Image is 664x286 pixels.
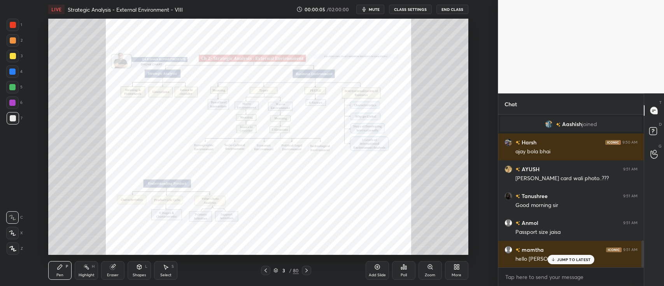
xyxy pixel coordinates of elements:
div: hello [PERSON_NAME] [515,255,638,263]
img: default.png [505,246,512,254]
div: Add Slide [369,273,386,277]
div: 6 [6,97,23,109]
div: More [452,273,461,277]
div: S [172,265,174,268]
img: no-rating-badge.077c3623.svg [515,248,520,252]
h6: Anmol [520,219,538,227]
div: 9:51 AM [623,221,638,225]
div: 3 [7,50,23,62]
div: 80 [293,267,299,274]
img: iconic-dark.1390631f.png [606,247,622,252]
div: Z [7,242,23,255]
button: mute [356,5,384,14]
div: C [6,211,23,224]
img: no-rating-badge.077c3623.svg [515,221,520,225]
h6: Harsh [520,138,536,146]
h6: mamtha [520,246,544,254]
div: Zoom [425,273,435,277]
div: L [145,265,147,268]
div: Poll [401,273,407,277]
div: P [66,265,68,268]
img: no-rating-badge.077c3623.svg [556,123,561,127]
div: Highlight [79,273,95,277]
p: T [659,100,662,105]
img: 3 [545,120,553,128]
div: 1 [7,19,22,31]
div: 3 [280,268,287,273]
div: 2 [7,34,23,47]
h6: AYUSH [520,165,540,173]
div: Good morning sir [515,202,638,209]
div: X [6,227,23,239]
div: Shapes [133,273,146,277]
div: Select [160,273,172,277]
img: d5e60321c15a449f904b58f3343f34be.jpg [505,192,512,200]
button: CLASS SETTINGS [389,5,432,14]
div: / [289,268,291,273]
button: End Class [436,5,468,14]
div: 9:51 AM [623,247,638,252]
span: mute [369,7,380,12]
p: Chat [498,94,523,114]
p: JUMP TO LATEST [557,257,590,262]
div: 9:51 AM [623,194,638,198]
h6: Tanushree [520,192,548,200]
div: Eraser [107,273,119,277]
div: grid [498,115,644,267]
div: 4 [6,65,23,78]
div: LIVE [48,5,65,14]
img: no-rating-badge.077c3623.svg [515,140,520,145]
img: default.png [505,219,512,227]
div: [PERSON_NAME] card wali photo..??? [515,175,638,182]
img: no-rating-badge.077c3623.svg [515,167,520,172]
div: Pen [56,273,63,277]
img: 7cfc2a8212da4a0a893e238ab5599d7a.jpg [505,165,512,173]
div: 5 [6,81,23,93]
img: 1b35794731b84562a3a543853852d57b.jpg [505,139,512,146]
div: ajay bola bhai [515,148,638,156]
p: D [659,121,662,127]
div: Passport size jaisa [515,228,638,236]
div: 7 [7,112,23,125]
h4: Strategic Analysis - External Environment - VIII [68,6,183,13]
span: joined [582,121,597,127]
span: Aashish [562,121,582,127]
img: no-rating-badge.077c3623.svg [515,194,520,198]
img: iconic-dark.1390631f.png [605,140,621,145]
p: G [659,143,662,149]
div: H [92,265,95,268]
div: 9:50 AM [622,140,638,145]
div: 9:51 AM [623,167,638,172]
